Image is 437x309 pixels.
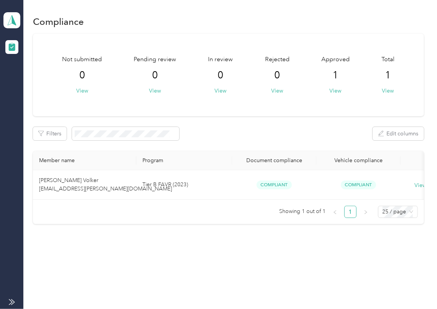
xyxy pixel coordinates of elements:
[329,87,341,95] button: View
[373,127,424,140] button: Edit columns
[136,170,232,200] td: Tier B FAVR (2023)
[208,55,233,64] span: In review
[333,210,337,215] span: left
[33,18,84,26] h1: Compliance
[274,69,280,81] span: 0
[39,177,172,192] span: [PERSON_NAME] Volker [EMAIL_ADDRESS][PERSON_NAME][DOMAIN_NAME]
[280,206,326,217] span: Showing 1 out of 1
[238,157,310,164] div: Document compliance
[322,157,394,164] div: Vehicle compliance
[345,206,356,218] a: 1
[136,151,232,170] th: Program
[329,206,341,218] li: Previous Page
[215,87,227,95] button: View
[382,87,394,95] button: View
[257,181,292,189] span: Compliant
[360,206,372,218] li: Next Page
[33,151,136,170] th: Member name
[363,210,368,215] span: right
[381,55,394,64] span: Total
[329,206,341,218] button: left
[394,266,437,309] iframe: Everlance-gr Chat Button Frame
[33,127,67,140] button: Filters
[341,181,376,189] span: Compliant
[383,206,413,218] span: 25 / page
[271,87,283,95] button: View
[360,206,372,218] button: right
[218,69,224,81] span: 0
[385,69,391,81] span: 1
[321,55,350,64] span: Approved
[265,55,290,64] span: Rejected
[378,206,418,218] div: Page Size
[332,69,338,81] span: 1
